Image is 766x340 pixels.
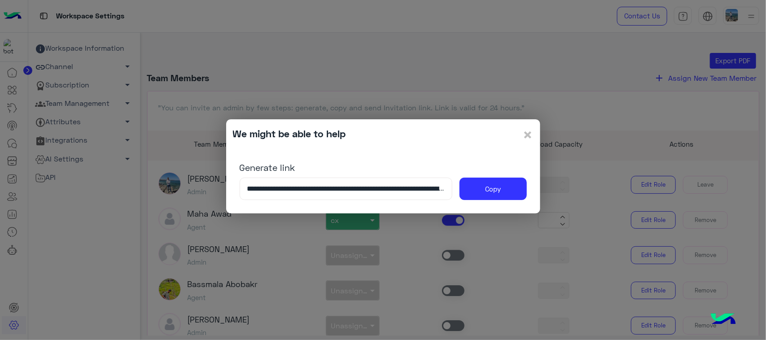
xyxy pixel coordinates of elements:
label: Generate link [240,161,295,174]
button: Close [523,126,534,143]
img: hulul-logo.png [708,304,739,336]
div: We might be able to help [233,126,346,141]
button: Copy [460,178,527,200]
span: × [523,124,534,144]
